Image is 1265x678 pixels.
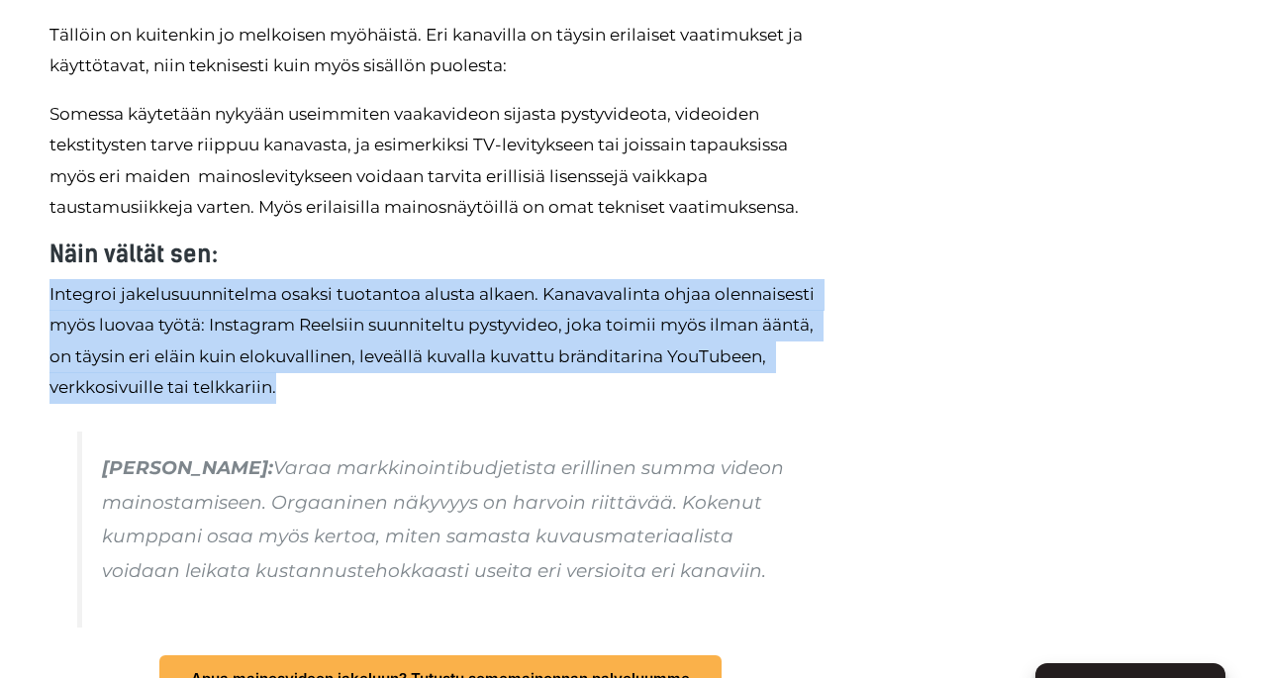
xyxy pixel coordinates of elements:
[49,20,832,82] p: Tällöin on kuitenkin jo melkoisen myöhäistä. Eri kanavilla on täysin erilaiset vaatimukset ja käy...
[49,240,218,268] b: Näin vältät sen:
[49,279,832,404] p: Integroi jakelusuunnitelma osaksi tuotantoa alusta alkaen. Kanavavalinta ohjaa olennaisesti myös ...
[102,456,273,479] b: [PERSON_NAME]:
[49,99,832,224] p: Somessa käytetään nykyään useimmiten vaakavideon sijasta pystyvideota, videoiden tekstitysten tar...
[102,451,785,589] p: Varaa markkinointibudjetista erillinen summa videon mainostamiseen. Orgaaninen näkyvyys on harvoi...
